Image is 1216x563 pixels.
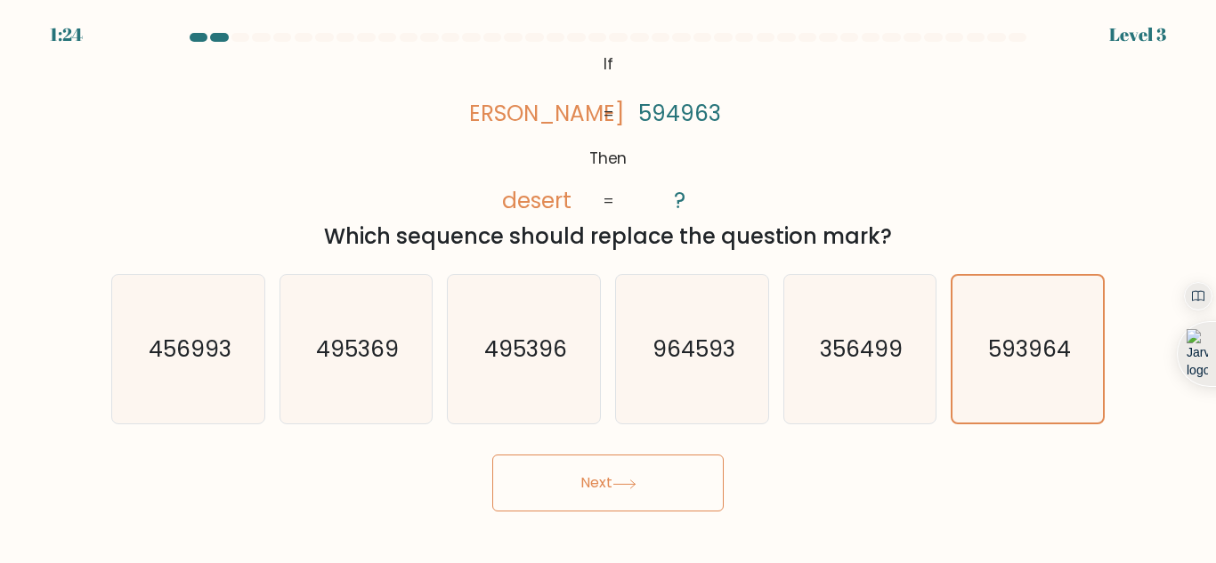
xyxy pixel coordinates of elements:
[604,53,613,75] tspan: If
[316,334,399,365] text: 495369
[122,221,1094,253] div: Which sequence should replace the question mark?
[674,186,685,217] tspan: ?
[988,334,1071,365] text: 593964
[652,334,734,365] text: 964593
[471,49,745,218] svg: @import url('[URL][DOMAIN_NAME]);
[484,334,567,365] text: 495396
[492,454,724,511] button: Next
[502,185,572,216] tspan: desert
[603,103,614,125] tspan: =
[638,98,721,129] tspan: 594963
[603,190,614,212] tspan: =
[148,334,231,365] text: 456993
[1109,21,1166,48] div: Level 3
[448,98,625,129] tspan: [PERSON_NAME]
[50,21,83,48] div: 1:24
[589,148,628,169] tspan: Then
[820,334,903,365] text: 356499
